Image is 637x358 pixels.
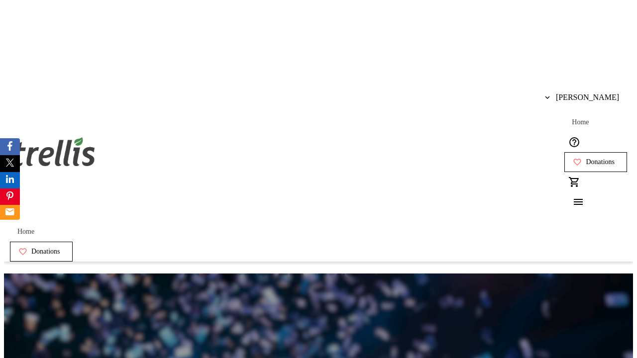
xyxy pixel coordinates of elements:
button: Help [564,132,584,152]
span: Donations [586,158,615,166]
a: Donations [564,152,627,172]
a: Donations [10,242,73,262]
span: Donations [31,248,60,256]
button: [PERSON_NAME] [537,88,627,107]
a: Home [564,112,596,132]
a: Home [10,222,42,242]
span: [PERSON_NAME] [556,93,619,102]
span: Home [572,118,589,126]
button: Menu [564,192,584,212]
img: Orient E2E Organization 9GA43l89xb's Logo [10,126,99,176]
button: Cart [564,172,584,192]
span: Home [17,228,34,236]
